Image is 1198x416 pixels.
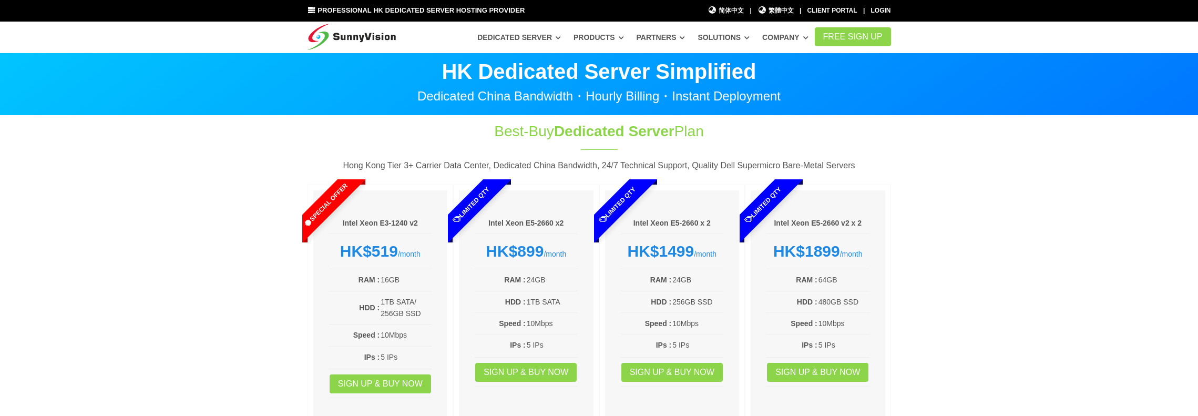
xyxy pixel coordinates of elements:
[762,28,808,47] a: Company
[698,28,750,47] a: Solutions
[281,161,370,249] span: Special Offer
[656,341,672,349] b: IPs :
[767,363,868,382] a: Sign up & Buy Now
[757,6,794,16] a: 繁體中文
[773,242,840,260] strong: HK$1899
[650,276,671,284] b: RAM :
[318,6,525,14] span: Professional HK Dedicated Server Hosting Provider
[672,296,723,308] td: 256GB SSD
[364,353,380,361] b: IPs :
[818,273,869,286] td: 64GB
[380,329,432,341] td: 10Mbps
[818,317,869,330] td: 10Mbps
[672,339,723,351] td: 5 IPs
[477,28,561,47] a: Dedicated Server
[475,363,577,382] a: Sign up & Buy Now
[750,6,751,16] li: |
[359,276,380,284] b: RAM :
[708,6,744,16] a: 简体中文
[863,6,865,16] li: |
[651,298,671,306] b: HDD :
[807,7,857,14] a: Client Portal
[766,242,869,261] div: /month
[621,218,724,229] h6: Intel Xeon E5-2660 x 2
[505,298,526,306] b: HDD :
[486,242,544,260] strong: HK$899
[380,296,432,320] td: 1TB SATA/ 256GB SSD
[427,161,516,249] span: Limited Qty
[380,351,432,363] td: 5 IPs
[308,90,891,103] p: Dedicated China Bandwidth・Hourly Billing・Instant Deployment
[573,161,661,249] span: Limited Qty
[340,242,398,260] strong: HK$519
[796,276,817,284] b: RAM :
[574,28,624,47] a: Products
[766,218,869,229] h6: Intel Xeon E5-2660 v2 x 2
[526,339,578,351] td: 5 IPs
[818,296,869,308] td: 480GB SSD
[621,363,723,382] a: Sign up & Buy Now
[672,317,723,330] td: 10Mbps
[424,121,774,141] h1: Best-Buy Plan
[359,303,380,312] b: HDD :
[330,374,431,393] a: Sign up & Buy Now
[554,123,674,139] span: Dedicated Server
[791,319,817,328] b: Speed :
[526,296,578,308] td: 1TB SATA
[818,339,869,351] td: 5 IPs
[802,341,817,349] b: IPs :
[475,218,578,229] h6: Intel Xeon E5-2660 x2
[637,28,685,47] a: Partners
[800,6,801,16] li: |
[380,273,432,286] td: 16GB
[353,331,380,339] b: Speed :
[504,276,525,284] b: RAM :
[308,61,891,82] p: HK Dedicated Server Simplified
[719,161,807,249] span: Limited Qty
[526,317,578,330] td: 10Mbps
[672,273,723,286] td: 24GB
[627,242,694,260] strong: HK$1499
[526,273,578,286] td: 24GB
[308,159,891,173] p: Hong Kong Tier 3+ Carrier Data Center, Dedicated China Bandwidth, 24/7 Technical Support, Quality...
[871,7,891,14] a: Login
[621,242,724,261] div: /month
[510,341,526,349] b: IPs :
[475,242,578,261] div: /month
[815,27,891,46] a: FREE Sign Up
[329,242,432,261] div: /month
[329,218,432,229] h6: Intel Xeon E3-1240 v2
[797,298,817,306] b: HDD :
[645,319,672,328] b: Speed :
[499,319,526,328] b: Speed :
